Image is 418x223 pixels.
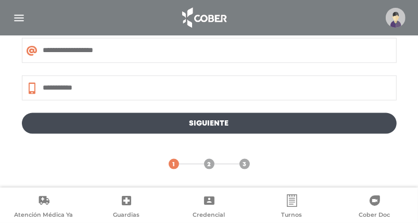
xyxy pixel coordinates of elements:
span: 1 [172,160,175,169]
a: Atención Médica Ya [2,194,85,221]
a: Credencial [168,194,250,221]
a: 3 [239,159,250,169]
span: 3 [243,160,246,169]
span: Credencial [193,211,225,220]
span: Atención Médica Ya [14,211,73,220]
a: Turnos [250,194,333,221]
a: Cober Doc [333,194,416,221]
img: logo_cober_home-white.png [176,5,231,30]
a: Siguiente [22,113,397,134]
span: Cober Doc [359,211,390,220]
img: Cober_menu-lines-white.svg [12,11,26,24]
a: Guardias [85,194,168,221]
span: Turnos [282,211,302,220]
a: 1 [169,159,179,169]
a: 2 [204,159,214,169]
span: 2 [207,160,211,169]
img: profile-placeholder.svg [386,8,406,28]
span: Guardias [113,211,140,220]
